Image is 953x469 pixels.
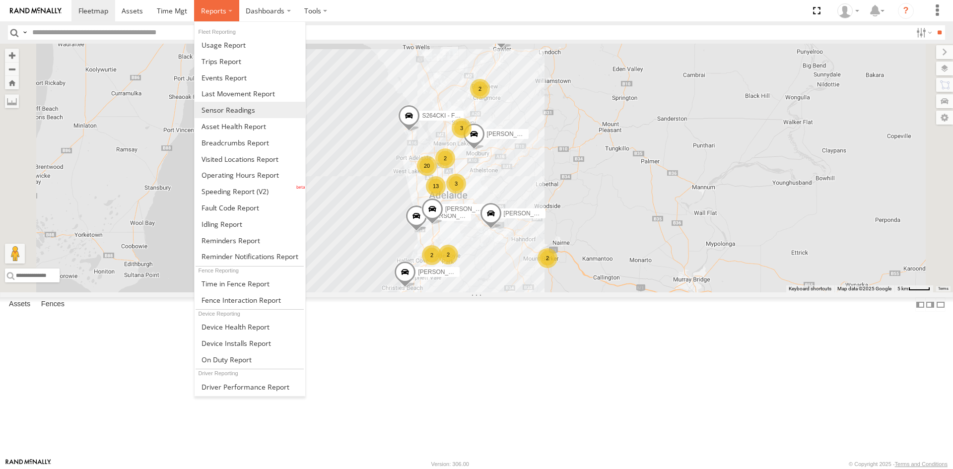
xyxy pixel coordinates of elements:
div: 2 [470,79,490,99]
label: Map Settings [936,111,953,125]
a: Device Health Report [195,319,305,335]
label: Dock Summary Table to the Left [915,297,925,312]
button: Map Scale: 5 km per 40 pixels [894,285,933,292]
div: Peter Lu [834,3,863,18]
a: Asset Operating Hours Report [195,167,305,183]
button: Keyboard shortcuts [789,285,831,292]
div: 2 [435,148,455,168]
a: Full Events Report [195,69,305,86]
label: Dock Summary Table to the Right [925,297,935,312]
a: Driver Performance Report [195,379,305,395]
div: 3 [446,174,466,194]
button: Zoom out [5,62,19,76]
div: 2 [438,245,458,265]
a: Asset Health Report [195,118,305,134]
button: Zoom in [5,49,19,62]
a: Breadcrumbs Report [195,134,305,151]
div: 2 [422,245,442,265]
label: Fences [36,298,69,312]
a: Assignment Report [195,395,305,411]
img: rand-logo.svg [10,7,62,14]
a: Fence Interaction Report [195,292,305,308]
a: Trips Report [195,53,305,69]
span: 5 km [897,286,908,291]
a: Terms (opens in new tab) [938,287,949,291]
a: Reminders Report [195,232,305,249]
div: © Copyright 2025 - [849,461,948,467]
span: [PERSON_NAME] [504,209,553,216]
a: Visit our Website [5,459,51,469]
div: Version: 306.00 [431,461,469,467]
a: Time in Fences Report [195,275,305,292]
button: Zoom Home [5,76,19,89]
label: Search Filter Options [912,25,934,40]
span: S264CKI - Fridge It Crafter [422,112,493,119]
a: Sensor Readings [195,102,305,118]
label: Search Query [21,25,29,40]
label: Hide Summary Table [936,297,946,312]
a: Usage Report [195,37,305,53]
a: Terms and Conditions [895,461,948,467]
span: [PERSON_NAME] [487,131,536,137]
button: Drag Pegman onto the map to open Street View [5,244,25,264]
a: Last Movement Report [195,85,305,102]
span: [PERSON_NAME] [418,268,467,275]
label: Assets [4,298,35,312]
i: ? [898,3,914,19]
div: 13 [426,176,446,196]
a: Device Installs Report [195,335,305,351]
span: [PERSON_NAME] [429,212,478,219]
a: Idling Report [195,216,305,232]
div: 3 [452,118,472,138]
a: Fault Code Report [195,200,305,216]
label: Measure [5,94,19,108]
a: On Duty Report [195,351,305,368]
span: [PERSON_NAME] [445,205,494,212]
a: Visited Locations Report [195,151,305,167]
span: Map data ©2025 Google [837,286,891,291]
a: Service Reminder Notifications Report [195,249,305,265]
div: 2 [538,248,557,268]
a: Fleet Speed Report (V2) [195,183,305,200]
div: 20 [417,156,437,176]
